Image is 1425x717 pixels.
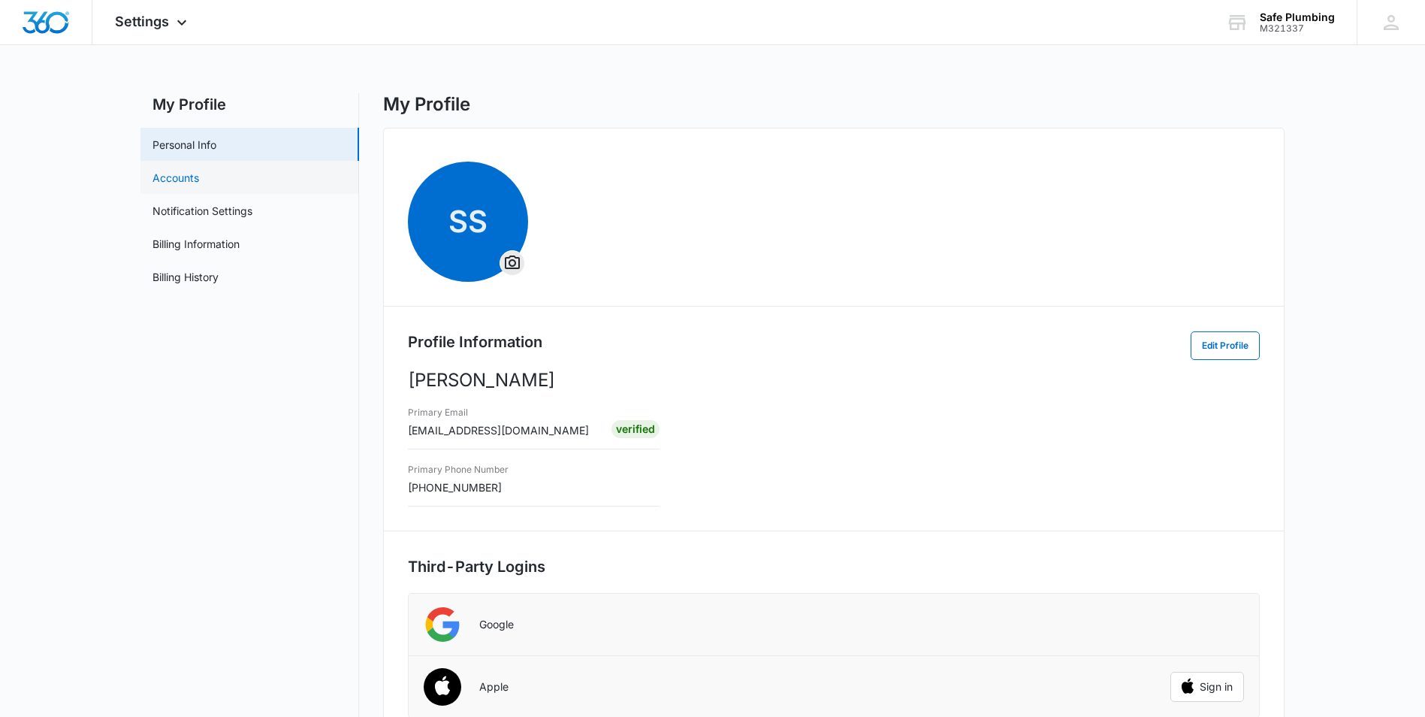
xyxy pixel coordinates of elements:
h2: My Profile [140,93,359,116]
h3: Primary Phone Number [408,463,509,476]
button: Sign in [1170,672,1244,702]
a: Billing History [152,269,219,285]
p: [PERSON_NAME] [408,367,1260,394]
iframe: Sign in with Google Button [1163,608,1251,641]
button: Overflow Menu [500,251,524,275]
button: Edit Profile [1191,331,1260,360]
h2: Profile Information [408,331,542,353]
p: Google [479,618,514,631]
h3: Primary Email [408,406,589,419]
h1: My Profile [383,93,470,116]
div: [PHONE_NUMBER] [408,460,509,495]
img: Apple [415,660,471,716]
div: account name [1260,11,1335,23]
div: account id [1260,23,1335,34]
span: Settings [115,14,169,29]
span: SSOverflow Menu [408,162,528,282]
a: Personal Info [152,137,216,153]
img: Google [424,606,461,643]
span: [EMAIL_ADDRESS][DOMAIN_NAME] [408,424,589,437]
p: Apple [479,680,509,694]
div: Verified [611,420,660,438]
span: SS [408,162,528,282]
a: Accounts [152,170,199,186]
h2: Third-Party Logins [408,555,1260,578]
a: Notification Settings [152,203,252,219]
a: Billing Information [152,236,240,252]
